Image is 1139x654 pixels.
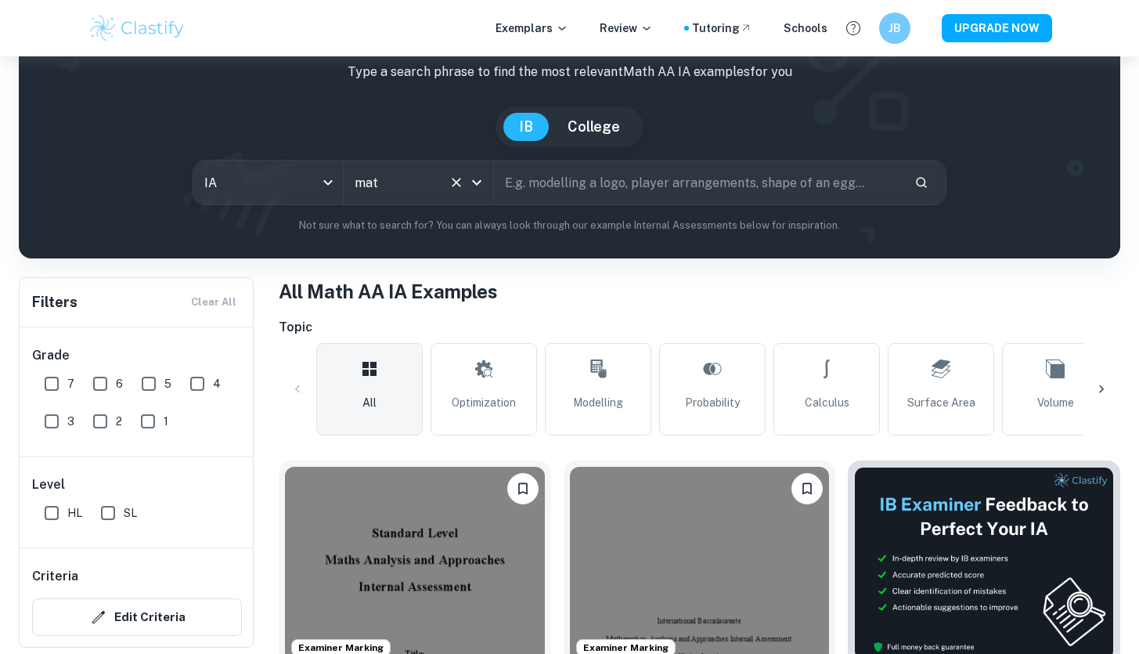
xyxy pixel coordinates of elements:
[31,218,1108,233] p: Not sure what to search for? You can always look through our example Internal Assessments below f...
[784,20,827,37] a: Schools
[67,375,74,392] span: 7
[494,161,901,204] input: E.g. modelling a logo, player arrangements, shape of an egg...
[279,318,1120,337] h6: Topic
[791,473,823,504] button: Bookmark
[362,394,377,411] span: All
[164,413,168,430] span: 1
[193,161,343,204] div: IA
[213,375,221,392] span: 4
[507,473,539,504] button: Bookmark
[31,63,1108,81] p: Type a search phrase to find the most relevant Math AA IA examples for you
[805,394,849,411] span: Calculus
[942,14,1052,42] button: UPGRADE NOW
[685,394,740,411] span: Probability
[879,13,910,44] button: JB
[840,15,867,42] button: Help and Feedback
[503,113,549,141] button: IB
[32,291,77,313] h6: Filters
[67,504,82,522] span: HL
[692,20,752,37] a: Tutoring
[885,20,903,37] h6: JB
[600,20,653,37] p: Review
[1037,394,1074,411] span: Volume
[466,172,488,193] button: Open
[124,504,137,522] span: SL
[907,394,975,411] span: Surface Area
[573,394,623,411] span: Modelling
[116,375,123,392] span: 6
[164,375,171,392] span: 5
[32,598,242,636] button: Edit Criteria
[279,277,1120,305] h1: All Math AA IA Examples
[67,413,74,430] span: 3
[445,172,467,193] button: Clear
[32,346,242,365] h6: Grade
[908,169,935,196] button: Search
[116,413,122,430] span: 2
[32,475,242,494] h6: Level
[452,394,516,411] span: Optimization
[88,13,187,44] img: Clastify logo
[32,567,78,586] h6: Criteria
[552,113,636,141] button: College
[496,20,568,37] p: Exemplars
